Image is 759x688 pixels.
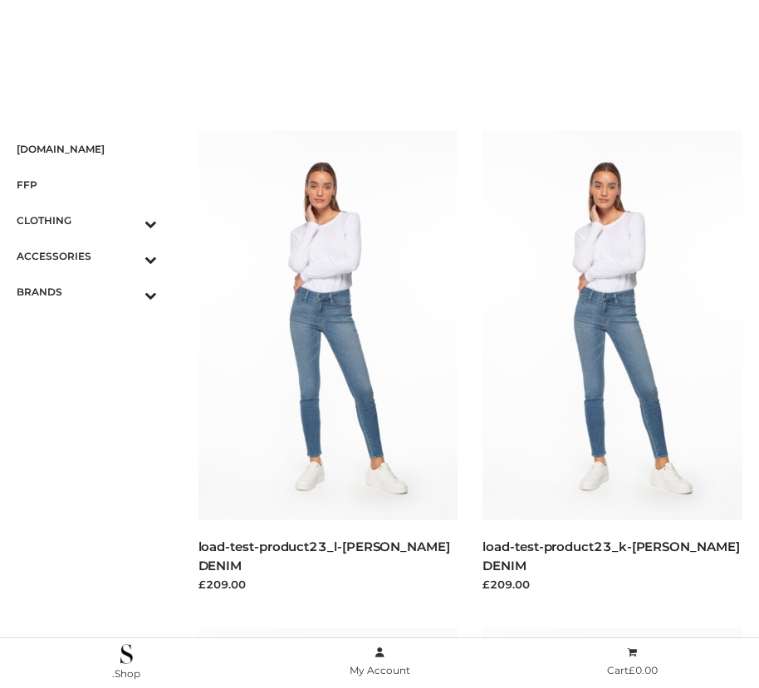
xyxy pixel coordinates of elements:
[99,238,157,274] button: Toggle Submenu
[17,167,157,202] a: FFP
[17,274,157,310] a: BRANDSToggle Submenu
[99,202,157,238] button: Toggle Submenu
[350,664,410,676] span: My Account
[17,211,157,230] span: CLOTHING
[17,139,157,159] span: [DOMAIN_NAME]
[629,664,658,676] bdi: 0.00
[253,643,507,681] a: My Account
[506,643,759,681] a: Cart£0.00
[629,664,635,676] span: £
[607,664,658,676] span: Cart
[112,667,140,680] span: .Shop
[17,175,157,194] span: FFP
[17,282,157,301] span: BRANDS
[198,539,450,573] a: load-test-product23_l-[PERSON_NAME] DENIM
[99,274,157,310] button: Toggle Submenu
[482,539,739,573] a: load-test-product23_k-[PERSON_NAME] DENIM
[198,576,458,593] div: £209.00
[17,202,157,238] a: CLOTHINGToggle Submenu
[482,576,742,593] div: £209.00
[17,246,157,266] span: ACCESSORIES
[17,238,157,274] a: ACCESSORIESToggle Submenu
[17,131,157,167] a: [DOMAIN_NAME]
[120,644,133,664] img: .Shop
